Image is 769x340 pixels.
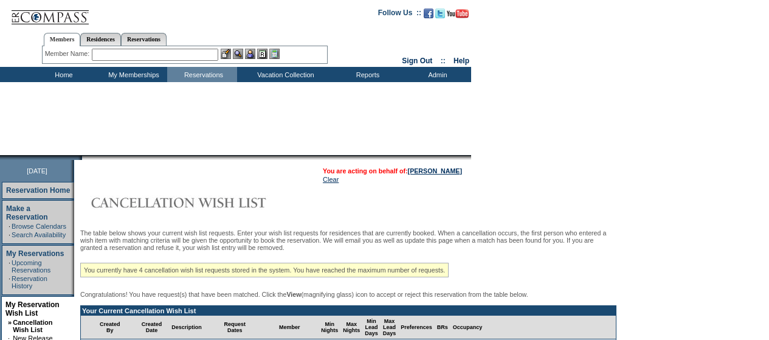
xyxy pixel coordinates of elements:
td: · [9,231,10,238]
a: Browse Calendars [12,223,66,230]
td: Admin [401,67,471,82]
img: Follow us on Twitter [435,9,445,18]
td: My Memberships [97,67,167,82]
td: Max Nights [340,316,362,339]
img: Become our fan on Facebook [424,9,433,18]
a: Make a Reservation [6,204,48,221]
td: Min Lead Days [362,316,381,339]
span: :: [441,57,446,65]
a: Search Availability [12,231,66,238]
a: Upcoming Reservations [12,259,50,274]
img: blank.gif [82,155,83,160]
img: Reservations [257,49,267,59]
td: Vacation Collection [237,67,331,82]
td: Min Nights [319,316,340,339]
img: b_edit.gif [221,49,231,59]
b: View [286,291,301,298]
b: » [8,319,12,326]
span: You are acting on behalf of: [323,167,462,175]
td: Member [261,316,319,339]
img: Cancellation Wish List [80,190,323,215]
a: Clear [323,176,339,183]
a: My Reservations [6,249,64,258]
img: View [233,49,243,59]
div: You currently have 4 cancellation wish list requests stored in the system. You have reached the m... [80,263,449,277]
td: · [9,259,10,274]
a: Members [44,33,81,46]
img: promoShadowLeftCorner.gif [78,155,82,160]
img: b_calculator.gif [269,49,280,59]
a: Reservations [121,33,167,46]
td: · [9,275,10,290]
a: [PERSON_NAME] [408,167,462,175]
a: My Reservation Wish List [5,300,60,317]
td: Reservations [167,67,237,82]
a: Reservation History [12,275,47,290]
div: Member Name: [45,49,92,59]
td: Your Current Cancellation Wish List [81,306,616,316]
td: Reports [331,67,401,82]
td: Created By [81,316,139,339]
td: Request Dates [209,316,261,339]
a: Become our fan on Facebook [424,12,433,19]
a: Reservation Home [6,186,70,195]
td: Follow Us :: [378,7,421,22]
td: · [9,223,10,230]
a: Subscribe to our YouTube Channel [447,12,469,19]
a: Follow us on Twitter [435,12,445,19]
td: Description [164,316,209,339]
a: Residences [80,33,121,46]
td: Occupancy [450,316,485,339]
img: Impersonate [245,49,255,59]
td: Created Date [139,316,165,339]
a: Cancellation Wish List [13,319,52,333]
td: Preferences [398,316,435,339]
td: Home [27,67,97,82]
td: BRs [435,316,450,339]
td: Max Lead Days [381,316,399,339]
img: Subscribe to our YouTube Channel [447,9,469,18]
a: Sign Out [402,57,432,65]
span: [DATE] [27,167,47,175]
a: Help [453,57,469,65]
